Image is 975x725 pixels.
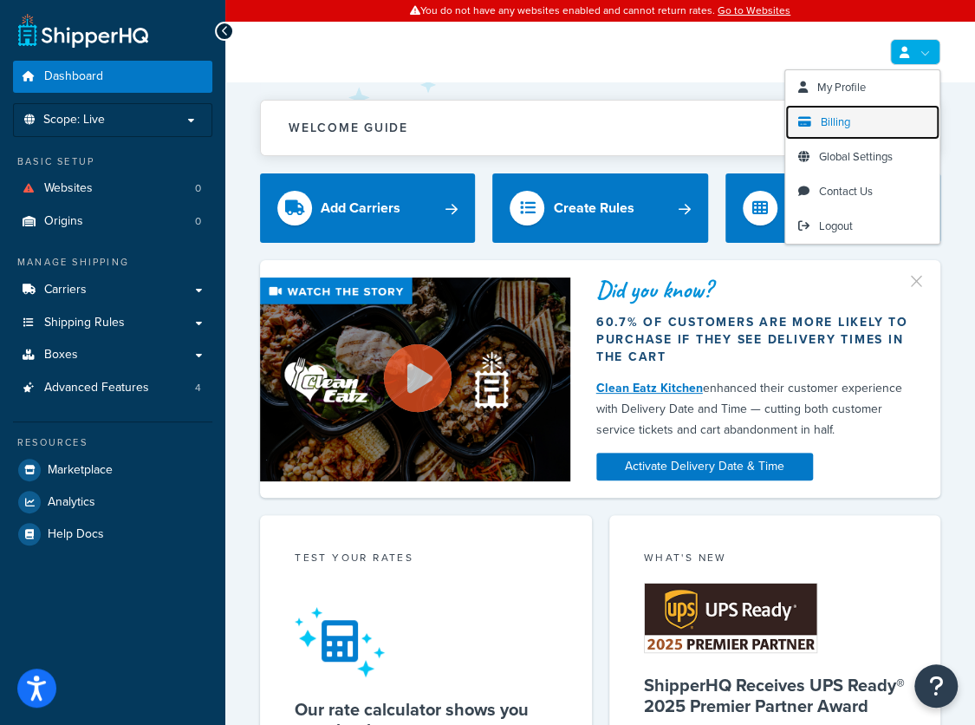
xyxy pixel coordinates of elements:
a: Dashboard [13,61,212,93]
span: Billing [821,114,850,130]
a: Analytics [13,487,212,518]
div: Did you know? [596,278,914,302]
span: 0 [195,214,201,229]
span: Shipping Rules [44,316,125,330]
span: Scope: Live [43,113,105,127]
a: Shipping Rules [13,307,212,339]
div: Basic Setup [13,154,212,169]
span: Carriers [44,283,87,297]
a: Boxes [13,339,212,371]
a: Marketplace [13,454,212,486]
a: Add Carriers [260,173,475,243]
a: Origins0 [13,206,212,238]
span: Websites [44,181,93,196]
div: enhanced their customer experience with Delivery Date and Time — cutting both customer service ti... [596,378,914,441]
span: Global Settings [819,148,893,165]
span: 0 [195,181,201,196]
span: Contact Us [819,183,873,199]
h2: Welcome Guide [289,121,408,134]
span: Advanced Features [44,381,149,395]
span: Origins [44,214,83,229]
a: Carriers [13,274,212,306]
span: Logout [819,218,853,234]
a: Contact Us [785,174,939,209]
button: Welcome Guide [261,101,939,155]
li: Advanced Features [13,372,212,404]
span: Boxes [44,348,78,362]
a: Help Docs [13,519,212,550]
a: Explore Features [725,173,940,243]
span: Help Docs [48,527,104,542]
a: My Profile [785,70,939,105]
a: Logout [785,209,939,244]
a: Clean Eatz Kitchen [596,379,703,397]
a: Activate Delivery Date & Time [596,453,813,480]
a: Websites0 [13,173,212,205]
span: My Profile [817,79,866,95]
div: Resources [13,435,212,450]
a: Go to Websites [718,3,790,18]
a: Global Settings [785,140,939,174]
div: Add Carriers [321,196,400,220]
a: Billing [785,105,939,140]
img: Video thumbnail [260,278,570,482]
a: Create Rules [492,173,707,243]
div: Create Rules [553,196,634,220]
div: What's New [644,550,907,570]
a: Advanced Features4 [13,372,212,404]
div: 60.7% of customers are more likely to purchase if they see delivery times in the cart [596,314,914,366]
span: Analytics [48,495,95,510]
h5: ShipperHQ Receives UPS Ready® 2025 Premier Partner Award [644,675,907,716]
button: Open Resource Center [914,664,958,708]
div: Test your rates [295,550,557,570]
span: 4 [195,381,201,395]
span: Dashboard [44,69,103,84]
li: Origins [13,206,212,238]
span: Marketplace [48,463,113,478]
div: Manage Shipping [13,255,212,270]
